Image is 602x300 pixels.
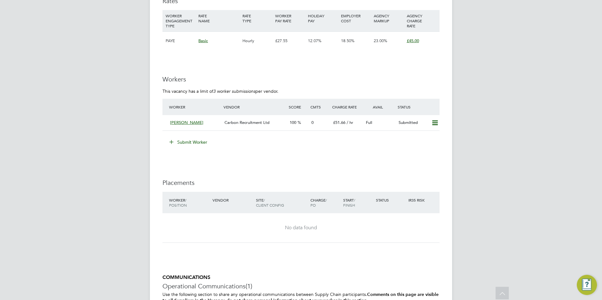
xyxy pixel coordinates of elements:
[396,118,429,128] div: Submitted
[374,38,387,43] span: 23.00%
[274,10,306,26] div: WORKER PAY RATE
[342,194,374,211] div: Start
[170,120,203,125] span: [PERSON_NAME]
[309,194,342,211] div: Charge
[331,101,363,113] div: Charge Rate
[290,120,296,125] span: 100
[165,137,212,147] button: Submit Worker
[309,101,331,113] div: Cmts
[213,88,255,94] em: 3 worker submissions
[162,282,440,290] h3: Operational Communications
[405,10,438,31] div: AGENCY CHARGE RATE
[222,101,287,113] div: Vendor
[333,120,345,125] span: £51.66
[168,194,211,211] div: Worker
[372,10,405,26] div: AGENCY MARKUP
[162,88,440,94] p: This vacancy has a limit of per vendor.
[287,101,309,113] div: Score
[311,120,314,125] span: 0
[339,10,372,26] div: EMPLOYER COST
[169,197,187,208] span: / Position
[162,274,440,281] h5: COMMUNICATIONS
[407,194,429,206] div: IR35 Risk
[274,32,306,50] div: £27.55
[343,197,355,208] span: / Finish
[310,197,327,208] span: / PO
[168,101,222,113] div: Worker
[198,38,208,43] span: Basic
[254,194,309,211] div: Site
[341,38,355,43] span: 18.50%
[256,197,284,208] span: / Client Config
[363,101,396,113] div: Avail
[164,10,197,31] div: WORKER ENGAGEMENT TYPE
[164,32,197,50] div: PAYE
[162,179,440,187] h3: Placements
[347,120,353,125] span: / hr
[246,282,252,290] span: (1)
[197,10,241,26] div: RATE NAME
[407,38,419,43] span: £45.00
[577,275,597,295] button: Engage Resource Center
[224,120,270,125] span: Carbon Recruitment Ltd
[396,101,440,113] div: Status
[211,194,254,206] div: Vendor
[308,38,321,43] span: 12.07%
[162,75,440,83] h3: Workers
[306,10,339,26] div: HOLIDAY PAY
[366,120,372,125] span: Full
[374,194,407,206] div: Status
[169,225,433,231] div: No data found
[241,10,274,26] div: RATE TYPE
[241,32,274,50] div: Hourly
